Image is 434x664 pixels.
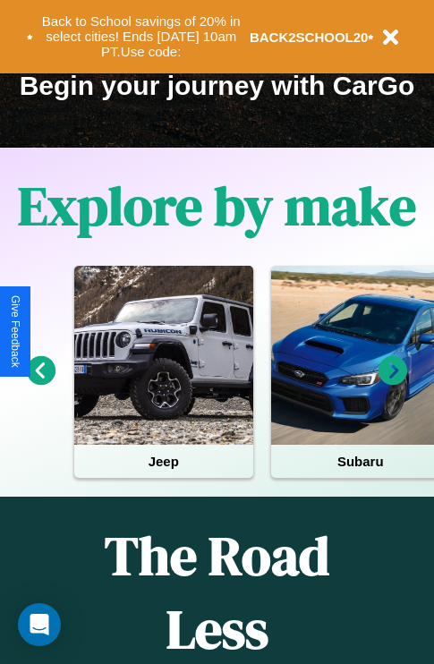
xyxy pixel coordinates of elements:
h1: Explore by make [18,169,416,243]
h4: Jeep [74,445,253,478]
button: Back to School savings of 20% in select cities! Ends [DATE] 10am PT.Use code: [33,9,250,64]
div: Open Intercom Messenger [18,603,61,646]
b: BACK2SCHOOL20 [250,30,369,45]
div: Give Feedback [9,295,21,368]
